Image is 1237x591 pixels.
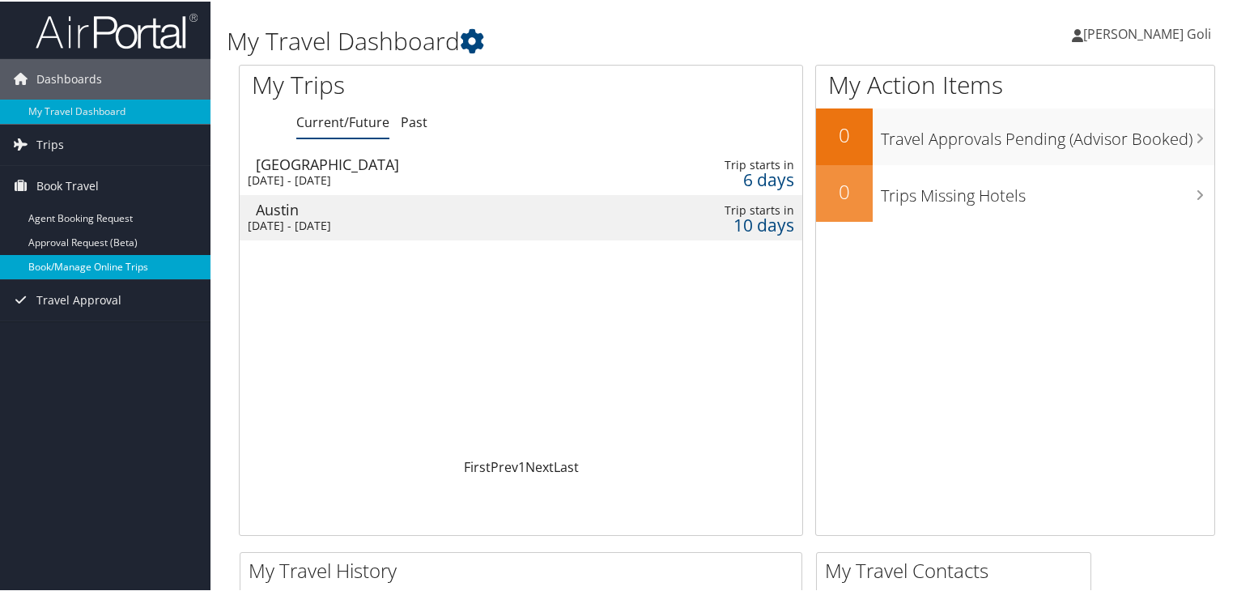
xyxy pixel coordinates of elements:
h1: My Action Items [816,66,1214,100]
a: Last [554,457,579,474]
div: 6 days [677,171,795,185]
a: First [464,457,491,474]
div: [DATE] - [DATE] [248,217,611,232]
h2: 0 [816,176,873,204]
span: [PERSON_NAME] Goli [1083,23,1211,41]
div: 10 days [677,216,795,231]
span: Trips [36,123,64,164]
h2: 0 [816,120,873,147]
h3: Trips Missing Hotels [881,175,1214,206]
h3: Travel Approvals Pending (Advisor Booked) [881,118,1214,149]
a: 0Trips Missing Hotels [816,164,1214,220]
span: Travel Approval [36,278,121,319]
a: Prev [491,457,518,474]
h1: My Travel Dashboard [227,23,894,57]
a: [PERSON_NAME] Goli [1072,8,1227,57]
a: Past [401,112,427,130]
a: 0Travel Approvals Pending (Advisor Booked) [816,107,1214,164]
a: Current/Future [296,112,389,130]
div: Austin [256,201,619,215]
div: Trip starts in [677,202,795,216]
div: [GEOGRAPHIC_DATA] [256,155,619,170]
a: Next [525,457,554,474]
h2: My Travel Contacts [825,555,1090,583]
h2: My Travel History [249,555,801,583]
div: [DATE] - [DATE] [248,172,611,186]
span: Book Travel [36,164,99,205]
span: Dashboards [36,57,102,98]
img: airportal-logo.png [36,11,198,49]
div: Trip starts in [677,156,795,171]
a: 1 [518,457,525,474]
h1: My Trips [252,66,556,100]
